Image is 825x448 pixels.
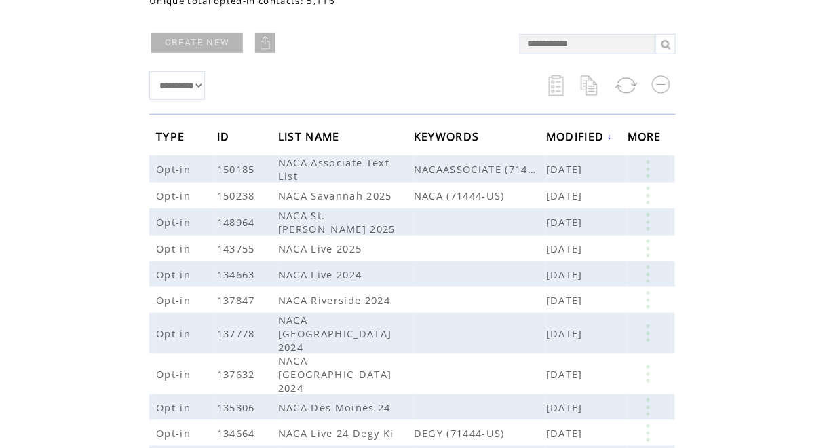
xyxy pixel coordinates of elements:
span: [DATE] [546,242,586,255]
span: Opt-in [156,293,194,307]
span: NACA Live 2025 [278,242,366,255]
a: LIST NAME [278,132,343,140]
span: Opt-in [156,367,194,381]
img: upload.png [258,36,272,50]
span: NACA [GEOGRAPHIC_DATA] 2024 [278,354,392,394]
span: 148964 [217,215,258,229]
span: 150185 [217,162,258,176]
span: [DATE] [546,267,586,281]
span: Opt-in [156,426,194,440]
span: NACA Associate Text List [278,155,389,183]
a: ID [217,132,233,140]
span: MORE [628,126,665,151]
span: 143755 [217,242,258,255]
span: NACA St. [PERSON_NAME] 2025 [278,208,399,236]
span: 150238 [217,189,258,202]
span: NACA [GEOGRAPHIC_DATA] 2024 [278,313,392,354]
span: 137778 [217,326,258,340]
span: [DATE] [546,293,586,307]
span: [DATE] [546,426,586,440]
a: CREATE NEW [151,33,243,53]
span: [DATE] [546,400,586,414]
span: [DATE] [546,162,586,176]
a: MODIFIED↓ [546,132,613,141]
span: [DATE] [546,326,586,340]
span: NACA Live 2024 [278,267,366,281]
span: KEYWORDS [414,126,483,151]
span: 134663 [217,267,258,281]
span: [DATE] [546,189,586,202]
span: NACA Savannah 2025 [278,189,396,202]
a: TYPE [156,132,188,140]
span: Opt-in [156,267,194,281]
span: 137847 [217,293,258,307]
span: NACAASSOCIATE (71444-US) [414,162,546,176]
span: Opt-in [156,242,194,255]
span: 134664 [217,426,258,440]
span: 137632 [217,367,258,381]
span: LIST NAME [278,126,343,151]
a: KEYWORDS [414,132,483,140]
span: Opt-in [156,189,194,202]
span: Opt-in [156,400,194,414]
span: NACA Live 24 Degy Ki [278,426,398,440]
span: Opt-in [156,326,194,340]
span: [DATE] [546,215,586,229]
span: NACA Des Moines 24 [278,400,394,414]
span: MODIFIED [546,126,608,151]
span: Opt-in [156,162,194,176]
span: [DATE] [546,367,586,381]
span: DEGY (71444-US) [414,426,546,440]
span: NACA (71444-US) [414,189,546,202]
span: TYPE [156,126,188,151]
span: 135306 [217,400,258,414]
span: ID [217,126,233,151]
span: NACA Riverside 2024 [278,293,394,307]
span: Opt-in [156,215,194,229]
